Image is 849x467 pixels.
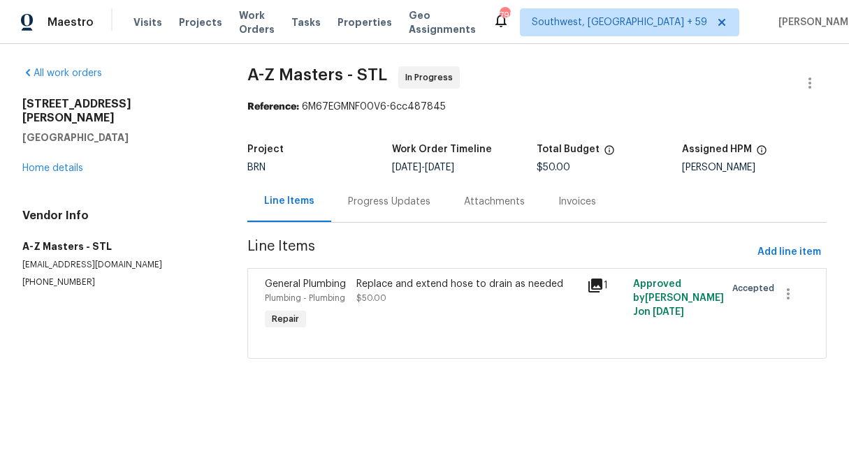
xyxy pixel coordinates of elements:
[265,294,345,302] span: Plumbing - Plumbing
[179,15,222,29] span: Projects
[247,163,266,172] span: BRN
[756,144,767,163] span: The hpm assigned to this work order.
[22,209,214,223] h4: Vendor Info
[264,194,314,208] div: Line Items
[752,239,827,265] button: Add line item
[682,144,752,154] h5: Assigned HPM
[48,15,94,29] span: Maestro
[757,244,821,261] span: Add line item
[22,131,214,144] h5: [GEOGRAPHIC_DATA]
[22,97,214,125] h2: [STREET_ADDRESS][PERSON_NAME]
[682,163,827,172] div: [PERSON_NAME]
[239,8,275,36] span: Work Orders
[356,294,386,302] span: $50.00
[247,66,387,83] span: A-Z Masters - STL
[537,163,570,172] span: $50.00
[537,144,600,154] h5: Total Budget
[266,312,305,326] span: Repair
[22,68,102,78] a: All work orders
[22,239,214,253] h5: A-Z Masters - STL
[22,276,214,288] p: [PHONE_NUMBER]
[247,102,299,112] b: Reference:
[133,15,162,29] span: Visits
[348,195,430,209] div: Progress Updates
[247,239,752,265] span: Line Items
[392,163,454,172] span: -
[265,279,346,289] span: General Plumbing
[247,100,827,114] div: 6M67EGMNF00V6-6cc487845
[732,281,780,295] span: Accepted
[22,163,83,173] a: Home details
[392,144,492,154] h5: Work Order Timeline
[247,144,284,154] h5: Project
[356,277,579,291] div: Replace and extend hose to drain as needed
[464,195,525,209] div: Attachments
[409,8,476,36] span: Geo Assignments
[392,163,421,172] span: [DATE]
[291,17,321,27] span: Tasks
[604,144,615,163] span: The total cost of line items that have been proposed by Opendoor. This sum includes line items th...
[22,259,214,271] p: [EMAIL_ADDRESS][DOMAIN_NAME]
[425,163,454,172] span: [DATE]
[587,277,625,294] div: 1
[338,15,392,29] span: Properties
[500,8,509,22] div: 798
[558,195,596,209] div: Invoices
[653,307,684,317] span: [DATE]
[405,71,458,84] span: In Progress
[633,279,724,317] span: Approved by [PERSON_NAME] J on
[532,15,707,29] span: Southwest, [GEOGRAPHIC_DATA] + 59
